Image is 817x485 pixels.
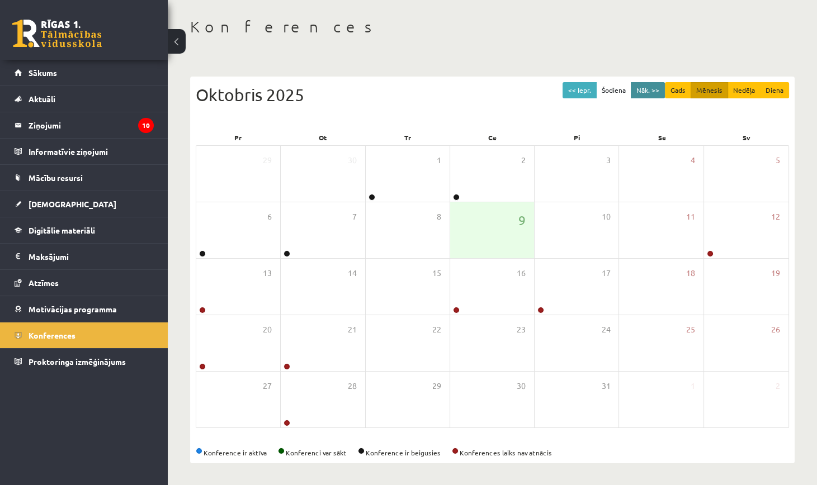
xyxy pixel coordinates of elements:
[138,118,154,133] i: 10
[365,130,450,145] div: Tr
[12,20,102,47] a: Rīgas 1. Tālmācības vidusskola
[29,278,59,288] span: Atzīmes
[196,82,789,107] div: Oktobris 2025
[263,154,272,167] span: 29
[686,324,695,336] span: 25
[15,86,154,112] a: Aktuāli
[704,130,789,145] div: Sv
[15,296,154,322] a: Motivācijas programma
[760,82,789,98] button: Diena
[352,211,357,223] span: 7
[437,154,441,167] span: 1
[263,324,272,336] span: 20
[776,154,780,167] span: 5
[437,211,441,223] span: 8
[631,82,665,98] button: Nāk. >>
[15,139,154,164] a: Informatīvie ziņojumi
[348,324,357,336] span: 21
[15,217,154,243] a: Digitālie materiāli
[267,211,272,223] span: 6
[596,82,631,98] button: Šodiena
[15,60,154,85] a: Sākums
[15,165,154,191] a: Mācību resursi
[518,211,526,230] span: 9
[29,199,116,209] span: [DEMOGRAPHIC_DATA]
[15,322,154,348] a: Konferences
[29,225,95,235] span: Digitālie materiāli
[29,139,154,164] legend: Informatīvie ziņojumi
[263,267,272,279] span: 13
[29,173,83,183] span: Mācību resursi
[776,380,780,392] span: 2
[771,211,780,223] span: 12
[601,267,610,279] span: 17
[196,130,281,145] div: Pr
[686,211,695,223] span: 11
[665,82,691,98] button: Gads
[15,244,154,269] a: Maksājumi
[196,448,789,458] div: Konference ir aktīva Konferenci var sākt Konference ir beigusies Konferences laiks nav atnācis
[348,154,357,167] span: 30
[29,244,154,269] legend: Maksājumi
[15,349,154,374] a: Proktoringa izmēģinājums
[29,68,57,78] span: Sākums
[29,112,154,138] legend: Ziņojumi
[15,270,154,296] a: Atzīmes
[29,330,75,340] span: Konferences
[691,154,695,167] span: 4
[29,356,126,367] span: Proktoringa izmēģinājums
[601,324,610,336] span: 24
[432,324,441,336] span: 22
[29,304,117,314] span: Motivācijas programma
[601,380,610,392] span: 31
[348,267,357,279] span: 14
[517,324,526,336] span: 23
[563,82,597,98] button: << Iepr.
[15,112,154,138] a: Ziņojumi10
[15,191,154,217] a: [DEMOGRAPHIC_DATA]
[535,130,620,145] div: Pi
[263,380,272,392] span: 27
[771,324,780,336] span: 26
[620,130,705,145] div: Se
[771,267,780,279] span: 19
[691,82,728,98] button: Mēnesis
[691,380,695,392] span: 1
[517,267,526,279] span: 16
[348,380,357,392] span: 28
[432,267,441,279] span: 15
[686,267,695,279] span: 18
[450,130,535,145] div: Ce
[521,154,526,167] span: 2
[432,380,441,392] span: 29
[728,82,761,98] button: Nedēļa
[601,211,610,223] span: 10
[190,17,795,36] h1: Konferences
[606,154,610,167] span: 3
[517,380,526,392] span: 30
[29,94,55,104] span: Aktuāli
[281,130,366,145] div: Ot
